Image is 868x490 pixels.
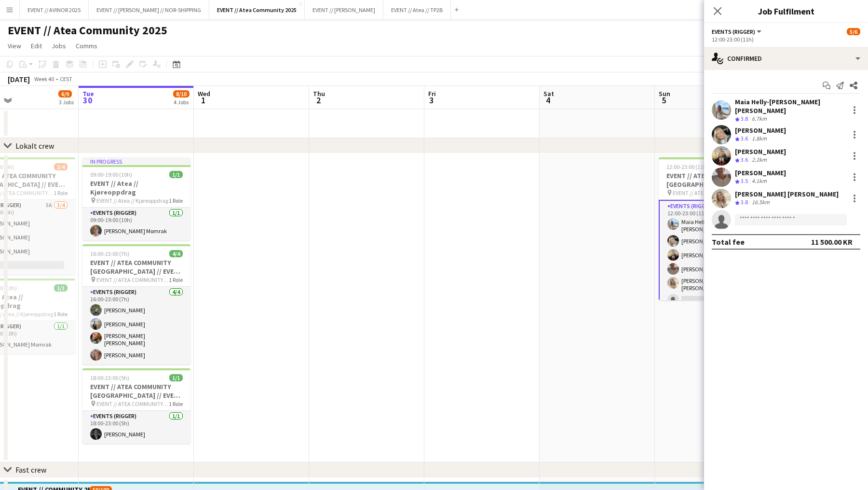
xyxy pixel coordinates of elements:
[8,23,167,38] h1: EVENT // Atea Community 2025
[32,75,56,83] span: Week 40
[4,40,25,52] a: View
[54,284,68,292] span: 1/1
[657,95,670,106] span: 5
[659,89,670,98] span: Sun
[82,258,190,276] h3: EVENT // ATEA COMMUNITY [GEOGRAPHIC_DATA] // EVENT CREW
[15,465,46,475] div: Fast crew
[76,42,97,50] span: Comms
[659,157,767,300] app-job-card: 12:00-23:00 (11h)5/6EVENT // ATEA COMMUNITY [GEOGRAPHIC_DATA] // EVENT CREW EVENT // ATEA COMMUNI...
[542,95,554,106] span: 4
[48,40,70,52] a: Jobs
[96,400,169,407] span: EVENT // ATEA COMMUNITY [GEOGRAPHIC_DATA] // EVENT CREW
[312,95,325,106] span: 2
[82,411,190,444] app-card-role: Events (Rigger)1/118:00-23:00 (5h)[PERSON_NAME]
[82,382,190,400] h3: EVENT // ATEA COMMUNITY [GEOGRAPHIC_DATA] // EVENT CREW
[704,47,868,70] div: Confirmed
[169,374,183,381] span: 1/1
[427,95,436,106] span: 3
[735,190,839,198] div: [PERSON_NAME] [PERSON_NAME]
[712,28,763,35] button: Events (Rigger)
[383,0,451,19] button: EVENT // Atea // TP2B
[712,237,745,247] div: Total fee
[673,189,745,196] span: EVENT // ATEA COMMUNITY [GEOGRAPHIC_DATA] // EVENT CREW
[169,197,183,204] span: 1 Role
[59,98,74,106] div: 3 Jobs
[169,250,183,257] span: 4/4
[60,75,72,83] div: CEST
[735,147,786,156] div: [PERSON_NAME]
[712,36,860,43] div: 12:00-23:00 (11h)
[659,171,767,189] h3: EVENT // ATEA COMMUNITY [GEOGRAPHIC_DATA] // EVENT CREW
[96,197,168,204] span: EVENT // Atea // Kjøreoppdrag
[82,179,190,196] h3: EVENT // Atea // Kjøreoppdrag
[735,126,786,135] div: [PERSON_NAME]
[52,42,66,50] span: Jobs
[741,177,748,184] span: 3.5
[20,0,89,19] button: EVENT // AVINOR 2025
[82,287,190,364] app-card-role: Events (Rigger)4/416:00-23:00 (7h)[PERSON_NAME][PERSON_NAME][PERSON_NAME] [PERSON_NAME][PERSON_NAME]
[82,157,190,240] app-job-card: In progress09:00-19:00 (10h)1/1EVENT // Atea // Kjøreoppdrag EVENT // Atea // Kjøreoppdrag1 RoleE...
[58,90,72,98] span: 6/9
[174,98,189,106] div: 4 Jobs
[198,89,210,98] span: Wed
[209,0,305,19] button: EVENT // Atea Community 2025
[750,177,769,185] div: 4.1km
[72,40,101,52] a: Comms
[313,89,325,98] span: Thu
[8,74,30,84] div: [DATE]
[811,237,853,247] div: 11 500.00 KR
[735,98,845,115] div: Maia Helly-[PERSON_NAME] [PERSON_NAME]
[847,28,860,35] span: 5/6
[169,400,183,407] span: 1 Role
[543,89,554,98] span: Sat
[54,163,68,170] span: 3/4
[90,374,129,381] span: 18:00-23:00 (5h)
[169,276,183,283] span: 1 Role
[90,171,132,178] span: 09:00-19:00 (10h)
[196,95,210,106] span: 1
[659,200,767,310] app-card-role: Events (Rigger)55A5/612:00-23:00 (11h)Maia Helly-[PERSON_NAME] [PERSON_NAME][PERSON_NAME][PERSON_...
[82,244,190,364] app-job-card: 16:00-23:00 (7h)4/4EVENT // ATEA COMMUNITY [GEOGRAPHIC_DATA] // EVENT CREW EVENT // ATEA COMMUNIT...
[31,42,42,50] span: Edit
[15,141,54,151] div: Lokalt crew
[81,95,94,106] span: 30
[750,135,769,143] div: 1.8km
[666,163,708,170] span: 12:00-23:00 (11h)
[428,89,436,98] span: Fri
[8,42,21,50] span: View
[173,90,190,98] span: 8/10
[704,5,868,17] h3: Job Fulfilment
[741,156,748,163] span: 3.6
[82,89,94,98] span: Tue
[750,198,772,207] div: 16.5km
[169,171,183,178] span: 1/1
[712,28,755,35] span: Events (Rigger)
[750,156,769,164] div: 2.2km
[82,157,190,165] div: In progress
[82,208,190,240] app-card-role: Events (Rigger)1/109:00-19:00 (10h)[PERSON_NAME] Momrak
[741,198,748,206] span: 3.8
[27,40,46,52] a: Edit
[54,189,68,196] span: 1 Role
[735,168,786,177] div: [PERSON_NAME]
[90,250,129,257] span: 16:00-23:00 (7h)
[89,0,209,19] button: EVENT // [PERSON_NAME] // NOR-SHIPPING
[54,310,68,318] span: 1 Role
[741,135,748,142] span: 3.6
[750,115,769,123] div: 6.7km
[741,115,748,122] span: 3.8
[305,0,383,19] button: EVENT // [PERSON_NAME]
[96,276,169,283] span: EVENT // ATEA COMMUNITY [GEOGRAPHIC_DATA] // EVENT CREW
[82,368,190,444] app-job-card: 18:00-23:00 (5h)1/1EVENT // ATEA COMMUNITY [GEOGRAPHIC_DATA] // EVENT CREW EVENT // ATEA COMMUNIT...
